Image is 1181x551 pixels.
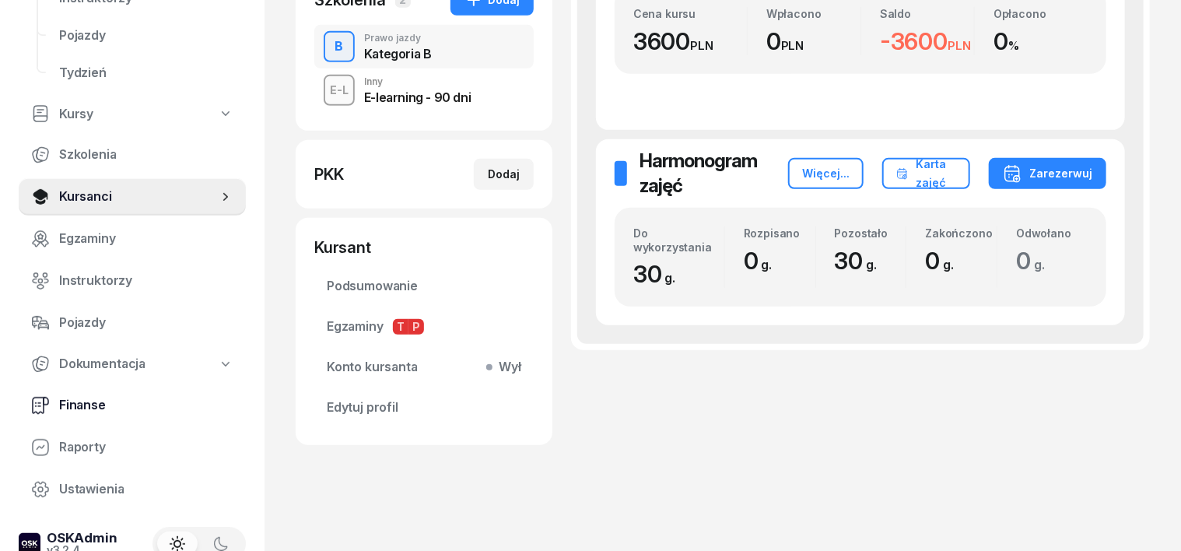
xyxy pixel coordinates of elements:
[766,27,860,56] div: 0
[47,16,246,54] a: Pojazdy
[59,271,233,291] span: Instruktorzy
[59,313,233,333] span: Pojazdy
[835,247,885,275] span: 30
[802,164,850,183] div: Więcej...
[314,389,534,426] a: Edytuj profil
[488,165,520,184] div: Dodaj
[59,437,233,458] span: Raporty
[1016,247,1053,275] span: 0
[19,428,246,465] a: Raporty
[19,386,246,423] a: Finanse
[633,260,683,288] span: 30
[364,47,432,60] div: Kategoria B
[314,268,534,305] a: Podsumowanie
[665,270,676,286] small: g.
[19,136,246,174] a: Szkolenia
[19,346,246,382] a: Dokumentacja
[989,158,1106,189] button: Zarezerwuj
[314,163,344,185] div: PKK
[364,33,432,43] div: Prawo jazdy
[994,7,1088,20] div: Opłacono
[327,357,521,377] span: Konto kursanta
[47,54,246,91] a: Tydzień
[690,38,713,53] small: PLN
[324,80,355,100] div: E-L
[762,257,773,272] small: g.
[640,149,788,198] h2: Harmonogram zajęć
[59,479,233,500] span: Ustawienia
[925,226,997,240] div: Zakończono
[19,178,246,216] a: Kursanci
[1034,257,1045,272] small: g.
[19,220,246,258] a: Egzaminy
[880,7,974,20] div: Saldo
[59,63,233,83] span: Tydzień
[314,25,534,68] button: BPrawo jazdyKategoria B
[633,7,747,20] div: Cena kursu
[59,26,233,46] span: Pojazdy
[492,357,521,377] span: Wył
[314,349,534,386] a: Konto kursantaWył
[866,257,877,272] small: g.
[19,470,246,507] a: Ustawienia
[835,226,906,240] div: Pozostało
[19,304,246,342] a: Pojazdy
[329,33,350,60] div: B
[59,104,93,124] span: Kursy
[47,532,117,545] div: OSKAdmin
[19,96,246,132] a: Kursy
[882,158,970,189] button: Karta zajęć
[364,77,471,86] div: Inny
[633,27,747,56] div: 3600
[744,247,780,275] span: 0
[925,247,962,275] span: 0
[943,257,954,272] small: g.
[788,158,864,189] button: Więcej...
[59,395,233,416] span: Finanse
[1008,38,1019,53] small: %
[744,226,815,240] div: Rozpisano
[393,319,408,335] span: T
[314,308,534,346] a: EgzaminyTP
[324,31,355,62] button: B
[880,27,974,56] div: -3600
[59,229,233,249] span: Egzaminy
[633,226,724,253] div: Do wykorzystania
[314,237,534,258] div: Kursant
[19,262,246,300] a: Instruktorzy
[364,91,471,104] div: E-learning - 90 dni
[1003,164,1092,183] div: Zarezerwuj
[1016,226,1088,240] div: Odwołano
[59,354,145,374] span: Dokumentacja
[994,27,1088,56] div: 0
[327,317,521,337] span: Egzaminy
[781,38,804,53] small: PLN
[408,319,424,335] span: P
[474,159,534,190] button: Dodaj
[327,276,521,297] span: Podsumowanie
[766,7,860,20] div: Wpłacono
[314,68,534,112] button: E-LInnyE-learning - 90 dni
[324,75,355,106] button: E-L
[327,398,521,418] span: Edytuj profil
[948,38,971,53] small: PLN
[59,145,233,165] span: Szkolenia
[896,155,956,192] div: Karta zajęć
[59,187,218,207] span: Kursanci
